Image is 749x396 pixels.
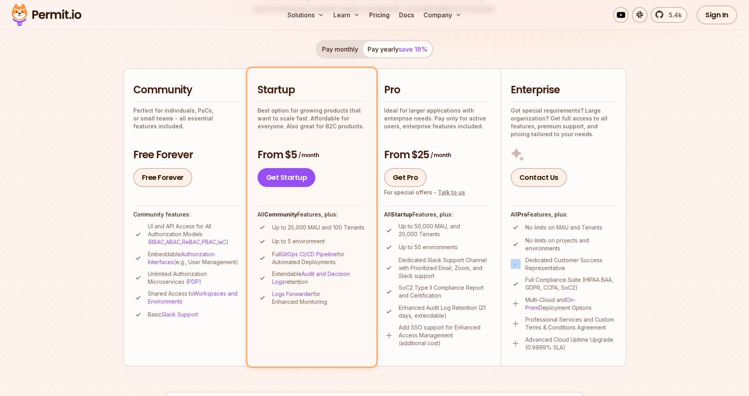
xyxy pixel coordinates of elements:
h4: All Features, plus: [258,211,366,218]
p: Multi-Cloud and Deployment Options [525,296,616,312]
p: Full Compliance Suite (HIPAA BAA, GDPR, CCPA, SoC2) [525,276,616,292]
a: Authorization Interfaces [148,251,215,265]
h4: Community features: [133,211,239,218]
a: Get Startup [258,168,316,187]
h2: Community [133,83,239,97]
a: 5.4k [651,7,687,23]
p: Embeddable (e.g., User Management) [148,250,239,266]
a: Logs Forwarder [272,291,313,297]
a: Get Pro [384,168,427,187]
p: Advanced Cloud Uptime Upgrade (0.9999% SLA) [525,336,616,352]
p: Full for Automated Deployments [272,250,366,266]
p: Extendable retention [272,270,366,286]
h4: All Features, plus: [384,211,491,218]
p: Up to 50 environments [399,243,458,251]
a: Contact Us [511,168,567,187]
p: No limits on projects and environments [525,237,616,252]
h3: From $25 [384,148,491,162]
img: Permit logo [8,2,85,28]
h3: Free Forever [133,148,239,162]
h2: Startup [258,83,366,97]
p: Up to 25,000 MAU and 100 Tenants [272,224,364,231]
p: Shared Access to [148,290,239,305]
p: SoC2 Type II Compliance Report and Certification [399,284,491,300]
p: Add SSO support for Enhanced Access Management (additional cost) [399,324,491,347]
button: Company [420,7,465,23]
a: Talk to us [438,189,465,196]
a: GitOps CI/CD Pipeline [281,251,337,257]
span: / month [431,151,451,159]
a: Sign In [697,6,737,24]
a: Audit and Decision Logs [272,270,350,285]
h2: Pro [384,83,491,97]
span: 5.4k [664,10,682,20]
a: Free Forever [133,168,192,187]
p: Unlimited Authorization Microservices ( ) [148,270,239,286]
p: UI and API Access for All Authorization Models ( , , , , ) [148,222,239,246]
strong: Startup [391,211,412,218]
p: Dedicated Slack Support Channel with Prioritized Email, Zoom, and Slack support [399,256,491,280]
a: IaC [218,239,226,245]
a: On-Prem [525,296,576,311]
p: Up to 5 environment [272,237,325,245]
h3: From $5 [258,148,366,162]
p: Got special requirements? Large organization? Get full access to all features, premium support, a... [511,107,616,138]
span: / month [298,151,319,159]
div: For special offers - [384,189,465,196]
p: No limits on MAU and Tenants [525,224,602,231]
strong: Pro [517,211,527,218]
a: PDP [188,278,199,285]
a: Pricing [366,7,393,23]
p: Ideal for larger applications with enterprise needs. Pay only for active users, enterprise featur... [384,107,491,130]
p: Dedicated Customer Success Representative [525,256,616,272]
p: Perfect for individuals, PoCs, or small teams - all essential features included. [133,107,239,130]
button: Solutions [284,7,327,23]
p: Professional Services and Custom Terms & Conditions Agreement [525,316,616,331]
button: Learn [330,7,363,23]
p: Basic [148,311,198,318]
a: Slack Support [162,311,198,318]
p: Enhanced Audit Log Retention (21 days, extendable) [399,304,491,320]
a: RBAC [150,239,164,245]
p: Up to 50,000 MAU, and 20,000 Tenants [399,222,491,238]
a: PBAC [202,239,216,245]
a: ABAC [166,239,180,245]
p: for Enhanced Monitoring [272,290,366,306]
p: Best option for growing products that want to scale fast. Affordable for everyone. Also great for... [258,107,366,130]
strong: Community [264,211,297,218]
a: Docs [396,7,417,23]
button: Pay monthly [317,41,363,57]
h2: Enterprise [511,83,616,97]
a: ReBAC [182,239,200,245]
h4: All Features, plus: [511,211,616,218]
